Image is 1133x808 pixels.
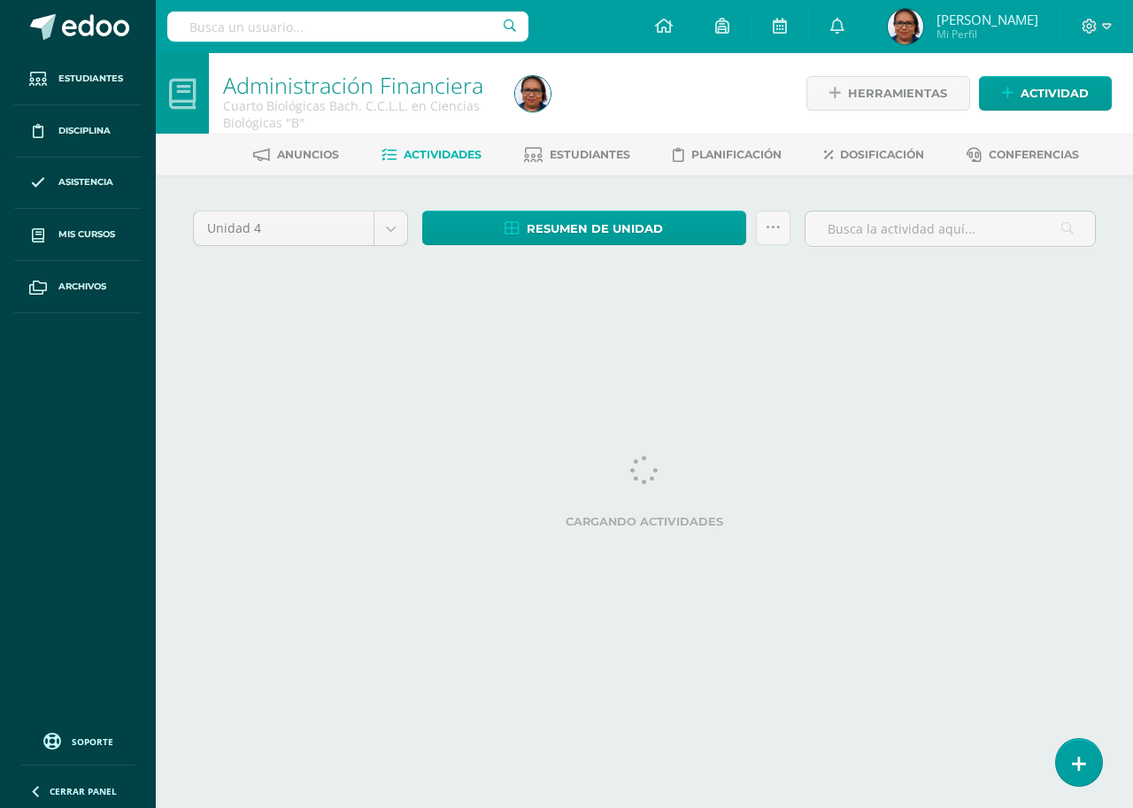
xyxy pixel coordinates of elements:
[193,515,1096,528] label: Cargando actividades
[527,212,663,245] span: Resumen de unidad
[58,280,106,294] span: Archivos
[404,148,482,161] span: Actividades
[194,212,407,245] a: Unidad 4
[806,76,970,111] a: Herramientas
[422,211,746,245] a: Resumen de unidad
[72,735,113,748] span: Soporte
[848,77,947,110] span: Herramientas
[58,227,115,242] span: Mis cursos
[58,175,113,189] span: Asistencia
[967,141,1079,169] a: Conferencias
[840,148,924,161] span: Dosificación
[277,148,339,161] span: Anuncios
[382,141,482,169] a: Actividades
[515,76,551,112] img: 0db91d0802713074fb0c9de2dd01ee27.png
[14,261,142,313] a: Archivos
[805,212,1095,246] input: Busca la actividad aquí...
[989,148,1079,161] span: Conferencias
[888,9,923,44] img: 0db91d0802713074fb0c9de2dd01ee27.png
[253,141,339,169] a: Anuncios
[524,141,630,169] a: Estudiantes
[58,72,123,86] span: Estudiantes
[21,728,135,752] a: Soporte
[550,148,630,161] span: Estudiantes
[167,12,528,42] input: Busca un usuario...
[58,124,111,138] span: Disciplina
[14,158,142,210] a: Asistencia
[979,76,1112,111] a: Actividad
[223,73,494,97] h1: Administración Financiera
[223,70,483,100] a: Administración Financiera
[1021,77,1089,110] span: Actividad
[14,53,142,105] a: Estudiantes
[50,785,117,797] span: Cerrar panel
[14,105,142,158] a: Disciplina
[936,27,1038,42] span: Mi Perfil
[223,97,494,131] div: Cuarto Biológicas Bach. C.C.L.L. en Ciencias Biológicas 'B'
[673,141,782,169] a: Planificación
[936,11,1038,28] span: [PERSON_NAME]
[207,212,360,245] span: Unidad 4
[691,148,782,161] span: Planificación
[824,141,924,169] a: Dosificación
[14,209,142,261] a: Mis cursos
